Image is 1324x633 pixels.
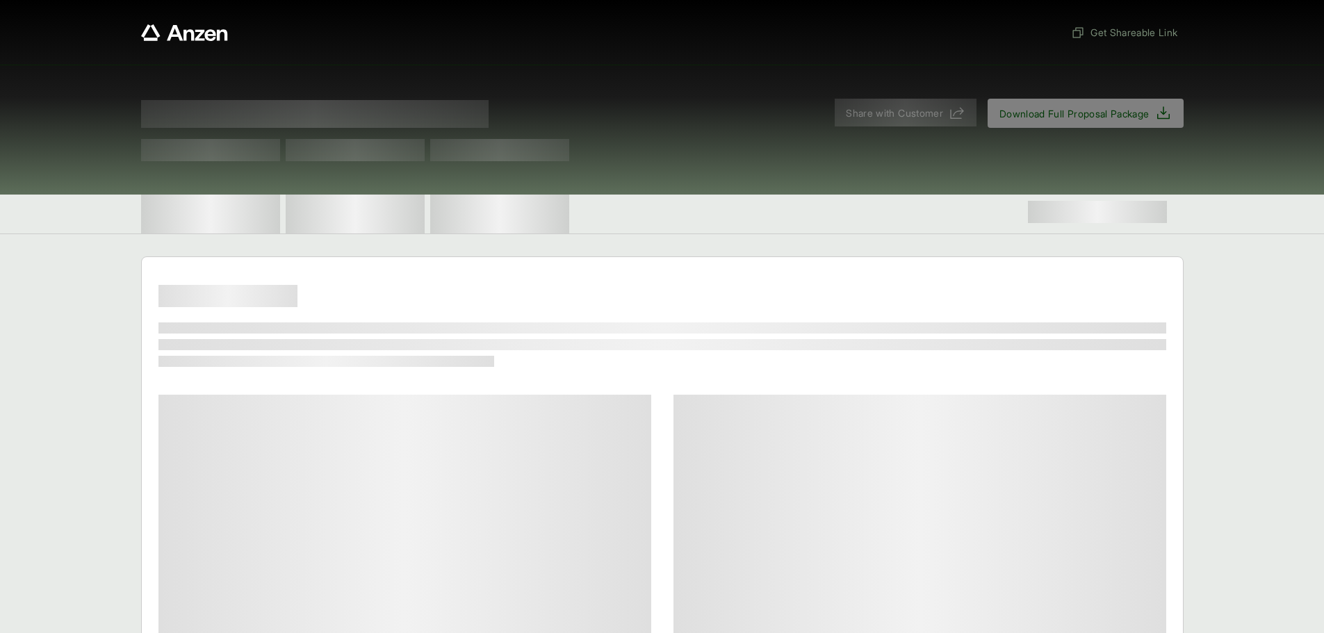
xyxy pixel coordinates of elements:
button: Get Shareable Link [1065,19,1183,45]
span: Test [430,139,569,161]
span: Test [286,139,425,161]
span: Proposal for [141,100,489,128]
span: Get Shareable Link [1071,25,1177,40]
a: Anzen website [141,24,228,41]
span: Test [141,139,280,161]
span: Share with Customer [846,106,943,120]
